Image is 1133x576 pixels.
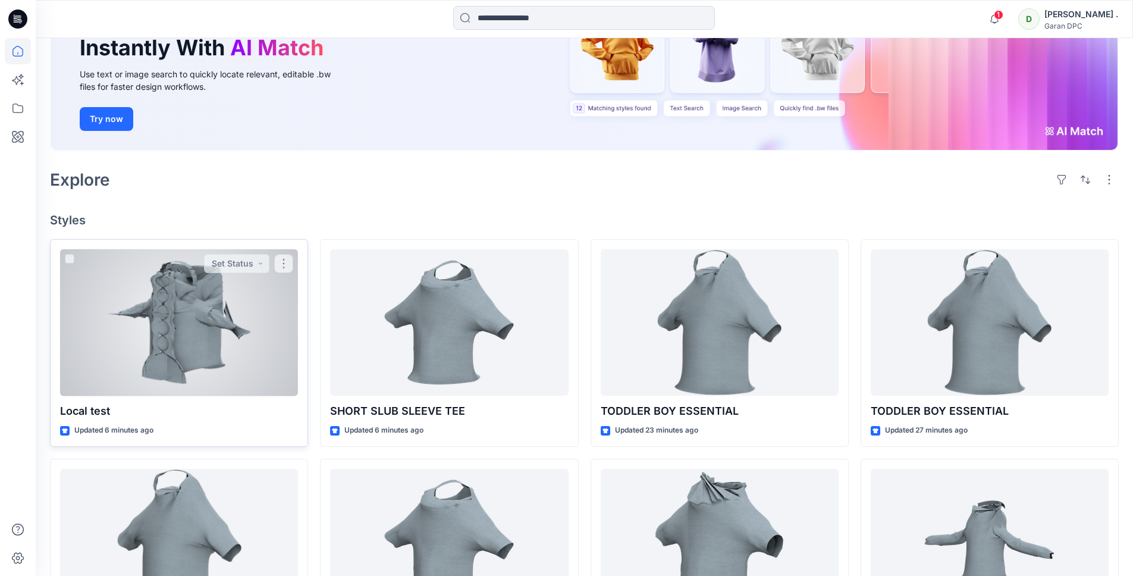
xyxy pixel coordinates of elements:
p: Updated 6 minutes ago [74,424,153,437]
span: 1 [994,10,1003,20]
div: [PERSON_NAME] . [1044,7,1118,21]
p: TODDLER BOY ESSENTIAL [871,403,1109,420]
div: Use text or image search to quickly locate relevant, editable .bw files for faster design workflows. [80,68,347,93]
a: Local test [60,249,298,396]
a: SHORT SLUB SLEEVE TEE [330,249,568,396]
a: TODDLER BOY ESSENTIAL [601,249,839,396]
a: TODDLER BOY ESSENTIAL [871,249,1109,396]
p: SHORT SLUB SLEEVE TEE [330,403,568,420]
button: Try now [80,107,133,131]
h4: Styles [50,213,1119,227]
div: D [1018,8,1040,30]
h2: Explore [50,170,110,189]
p: Updated 23 minutes ago [615,424,698,437]
p: TODDLER BOY ESSENTIAL [601,403,839,420]
span: AI Match [230,35,324,61]
p: Local test [60,403,298,420]
p: Updated 6 minutes ago [344,424,423,437]
p: Updated 27 minutes ago [885,424,968,437]
div: Garan DPC [1044,21,1118,30]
